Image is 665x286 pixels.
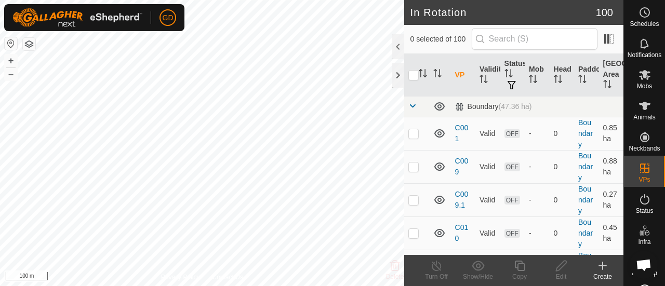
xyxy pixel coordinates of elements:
a: C001 [455,124,469,143]
a: Boundary [578,251,593,281]
div: - [529,228,545,239]
div: Open chat [630,251,658,279]
button: – [5,68,17,80]
td: 0.85 ha [599,117,623,150]
span: Schedules [630,21,659,27]
span: 0 selected of 100 [410,34,472,45]
td: 0 [550,150,574,183]
td: Valid [475,250,500,283]
span: (47.36 ha) [499,102,532,111]
a: Privacy Policy [161,273,200,282]
p-sorticon: Activate to sort [554,76,562,85]
div: - [529,195,545,206]
button: + [5,55,17,67]
div: Copy [499,272,540,281]
div: Turn Off [416,272,457,281]
td: 0.62 ha [599,250,623,283]
th: Head [550,54,574,97]
span: Neckbands [629,145,660,152]
div: Create [582,272,623,281]
span: Mobs [637,83,652,89]
h2: In Rotation [410,6,596,19]
th: Validity [475,54,500,97]
span: OFF [504,129,520,138]
a: Boundary [578,118,593,148]
td: 0 [550,250,574,283]
th: Status [500,54,525,97]
span: OFF [504,196,520,205]
td: 0 [550,216,574,250]
input: Search (S) [472,28,597,50]
span: OFF [504,229,520,238]
th: VP [451,54,475,97]
a: Boundary [578,185,593,215]
td: 0.88 ha [599,150,623,183]
p-sorticon: Activate to sort [578,76,587,85]
a: C009 [455,157,469,176]
button: Map Layers [23,38,35,50]
span: Infra [638,239,650,245]
td: 0.27 ha [599,183,623,216]
p-sorticon: Activate to sort [603,81,611,90]
td: Valid [475,117,500,150]
div: - [529,161,545,172]
th: Mob [525,54,549,97]
button: Reset Map [5,37,17,50]
span: 100 [596,5,613,20]
td: 0.45 ha [599,216,623,250]
p-sorticon: Activate to sort [529,76,537,85]
p-sorticon: Activate to sort [433,71,442,79]
th: [GEOGRAPHIC_DATA] Area [599,54,623,97]
p-sorticon: Activate to sort [480,76,488,85]
span: Notifications [628,52,661,58]
a: Boundary [578,152,593,182]
div: - [529,128,545,139]
td: Valid [475,183,500,216]
p-sorticon: Activate to sort [419,71,427,79]
td: 0 [550,183,574,216]
div: Edit [540,272,582,281]
div: Boundary [455,102,532,111]
span: Status [635,208,653,214]
span: GD [163,12,174,23]
a: Boundary [578,218,593,248]
a: C010 [455,223,469,242]
td: 0 [550,117,574,150]
a: Contact Us [212,273,243,282]
span: Heatmap [632,270,657,276]
span: Animals [633,114,656,120]
span: OFF [504,162,520,171]
div: Show/Hide [457,272,499,281]
td: Valid [475,150,500,183]
p-sorticon: Activate to sort [504,71,513,79]
th: Paddock [574,54,598,97]
td: Valid [475,216,500,250]
span: VPs [639,176,650,183]
img: Gallagher Logo [12,8,142,27]
a: C009.1 [455,190,469,209]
